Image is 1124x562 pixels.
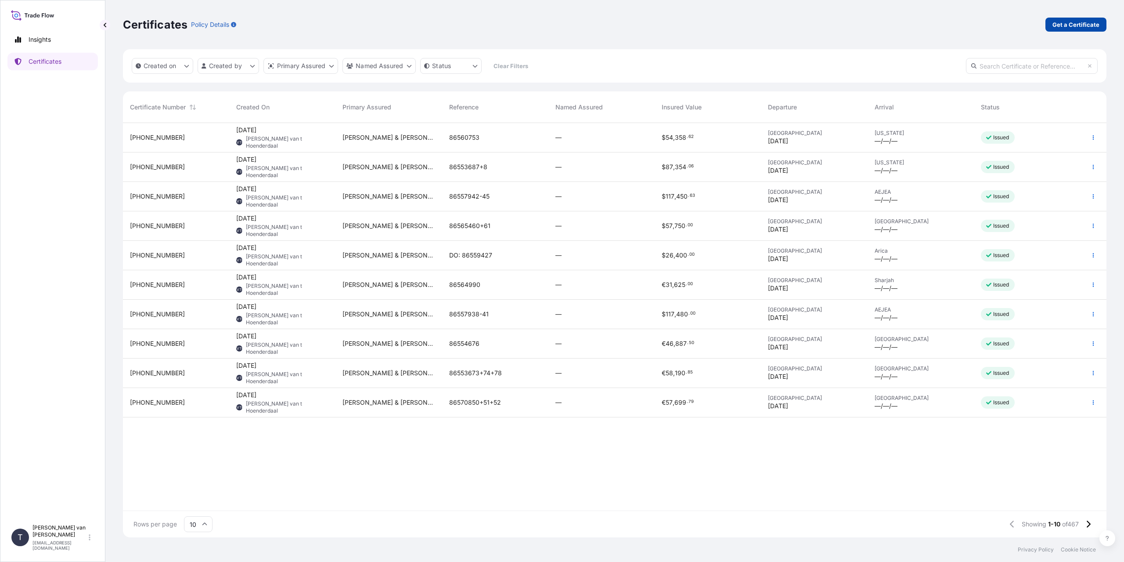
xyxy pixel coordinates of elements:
span: 86560753 [449,133,479,142]
span: DO: 86559427 [449,251,492,260]
span: 46 [666,341,674,347]
span: TVTH [234,226,244,235]
span: , [673,223,674,229]
span: $ [662,223,666,229]
span: 86553673+74+78 [449,369,502,377]
span: AEJEA [875,306,967,313]
span: Reference [449,103,479,112]
span: 63 [690,194,695,197]
span: AEJEA [875,189,967,196]
span: , [674,341,675,347]
span: 06 [688,165,694,168]
span: Primary Assured [342,103,391,112]
span: Insured Value [662,103,702,112]
span: 86565460+61 [449,221,490,230]
span: [PERSON_NAME] van t Hoenderdaal [246,371,328,385]
span: 117 [666,311,674,317]
span: Departure [768,103,797,112]
span: [PERSON_NAME] & [PERSON_NAME] Netherlands B.V. [342,192,435,201]
span: $ [662,252,666,258]
span: TVTH [234,138,244,147]
span: [GEOGRAPHIC_DATA] [875,395,967,402]
span: — [555,163,562,171]
span: . [688,253,689,256]
span: [PHONE_NUMBER] [130,369,185,377]
span: [GEOGRAPHIC_DATA] [768,159,860,166]
span: —/—/— [875,313,897,322]
span: 86553687+8 [449,163,487,171]
span: € [662,399,666,406]
span: 50 [689,341,694,344]
span: [DATE] [236,155,256,164]
span: [PERSON_NAME] & [PERSON_NAME] Netherlands B.V. [342,280,435,289]
span: [PERSON_NAME] & [PERSON_NAME] Netherlands B.V. [342,163,435,171]
span: [DATE] [236,214,256,223]
p: Status [432,62,451,70]
span: 625 [674,282,685,288]
span: . [688,194,689,197]
span: [PHONE_NUMBER] [130,221,185,230]
span: TVTH [234,373,244,382]
span: [PERSON_NAME] & [PERSON_NAME] Netherlands B.V. [342,133,435,142]
p: Issued [993,222,1009,229]
p: Certificates [123,18,187,32]
span: [DATE] [768,137,788,145]
span: Created On [236,103,270,112]
span: [PERSON_NAME] & [PERSON_NAME] Netherlands B.V. [342,310,435,319]
span: . [687,341,688,344]
span: [GEOGRAPHIC_DATA] [768,336,860,343]
span: $ [662,164,666,170]
span: Showing [1022,520,1046,529]
span: [GEOGRAPHIC_DATA] [768,130,860,137]
span: [GEOGRAPHIC_DATA] [768,395,860,402]
span: —/—/— [875,343,897,352]
span: TVTH [234,285,244,294]
span: € [662,370,666,376]
p: Created on [144,62,177,70]
span: TVTH [234,344,244,353]
span: —/—/— [875,137,897,145]
span: [PERSON_NAME] & [PERSON_NAME] Netherlands B.V. [342,369,435,377]
span: [PERSON_NAME] & [PERSON_NAME] Netherlands B.V. [342,339,435,348]
span: [PHONE_NUMBER] [130,280,185,289]
button: cargoOwner Filter options [342,58,416,74]
span: TVTH [234,197,244,206]
span: . [688,312,690,315]
span: 57 [666,223,673,229]
span: € [662,341,666,347]
span: , [674,311,676,317]
p: Issued [993,252,1009,259]
span: 480 [676,311,688,317]
span: [PERSON_NAME] van t Hoenderdaal [246,341,328,355]
span: 86570850+51+52 [449,398,501,407]
span: 86564990 [449,280,480,289]
span: [PHONE_NUMBER] [130,163,185,171]
span: Arica [875,247,967,254]
p: Issued [993,193,1009,200]
span: 54 [666,134,673,141]
p: Certificates [29,57,61,66]
button: Clear Filters [486,59,535,73]
span: [DATE] [236,243,256,252]
span: 354 [675,164,686,170]
span: —/—/— [875,196,897,204]
span: — [555,369,562,377]
span: — [555,310,562,319]
span: [DATE] [768,402,788,410]
span: 117 [666,193,674,199]
span: , [674,252,675,258]
span: . [686,224,687,227]
span: — [555,192,562,201]
span: $ [662,311,666,317]
span: [DATE] [236,391,256,399]
a: Privacy Policy [1018,546,1054,553]
span: 79 [688,400,694,403]
span: 85 [688,371,693,374]
span: 62 [688,135,694,138]
span: [GEOGRAPHIC_DATA] [768,189,860,196]
span: , [672,282,674,288]
p: Issued [993,281,1009,288]
span: [DATE] [768,166,788,175]
span: [US_STATE] [875,130,967,137]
